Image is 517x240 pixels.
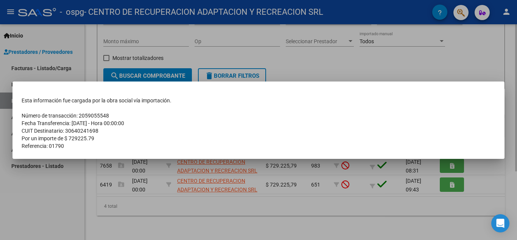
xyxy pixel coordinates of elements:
td: Esta información fue cargada por la obra social vía importación. [22,97,495,104]
div: Open Intercom Messenger [491,214,509,232]
td: Por un importe de $ 729225.79 [22,135,495,142]
td: Fecha Transferencia: [DATE] - Hora 00:00:00 [22,119,495,127]
td: Referencia: 01790 [22,142,495,150]
td: CUIT Destinatario: 30640241698 [22,127,495,135]
td: Número de transacción: 2059055548 [22,112,495,119]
